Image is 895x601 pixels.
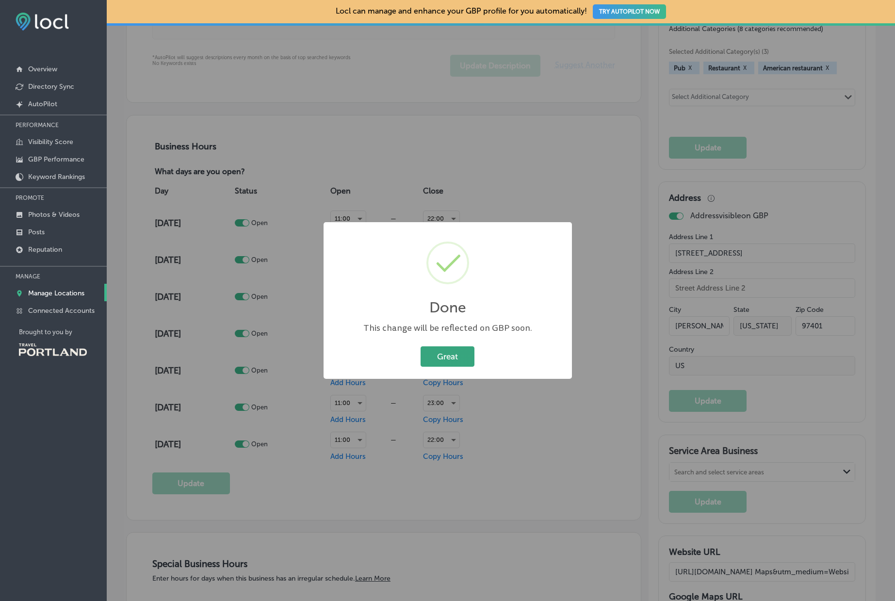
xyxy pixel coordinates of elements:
[333,322,562,334] div: This change will be reflected on GBP soon.
[19,328,107,336] p: Brought to you by
[28,228,45,236] p: Posts
[28,82,74,91] p: Directory Sync
[28,155,84,163] p: GBP Performance
[28,65,57,73] p: Overview
[19,343,87,356] img: Travel Portland
[28,245,62,254] p: Reputation
[28,173,85,181] p: Keyword Rankings
[593,4,666,19] button: TRY AUTOPILOT NOW
[28,100,57,108] p: AutoPilot
[16,13,69,31] img: fda3e92497d09a02dc62c9cd864e3231.png
[28,289,84,297] p: Manage Locations
[28,138,73,146] p: Visibility Score
[28,307,95,315] p: Connected Accounts
[28,211,80,219] p: Photos & Videos
[421,346,474,366] button: Great
[429,299,466,316] h2: Done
